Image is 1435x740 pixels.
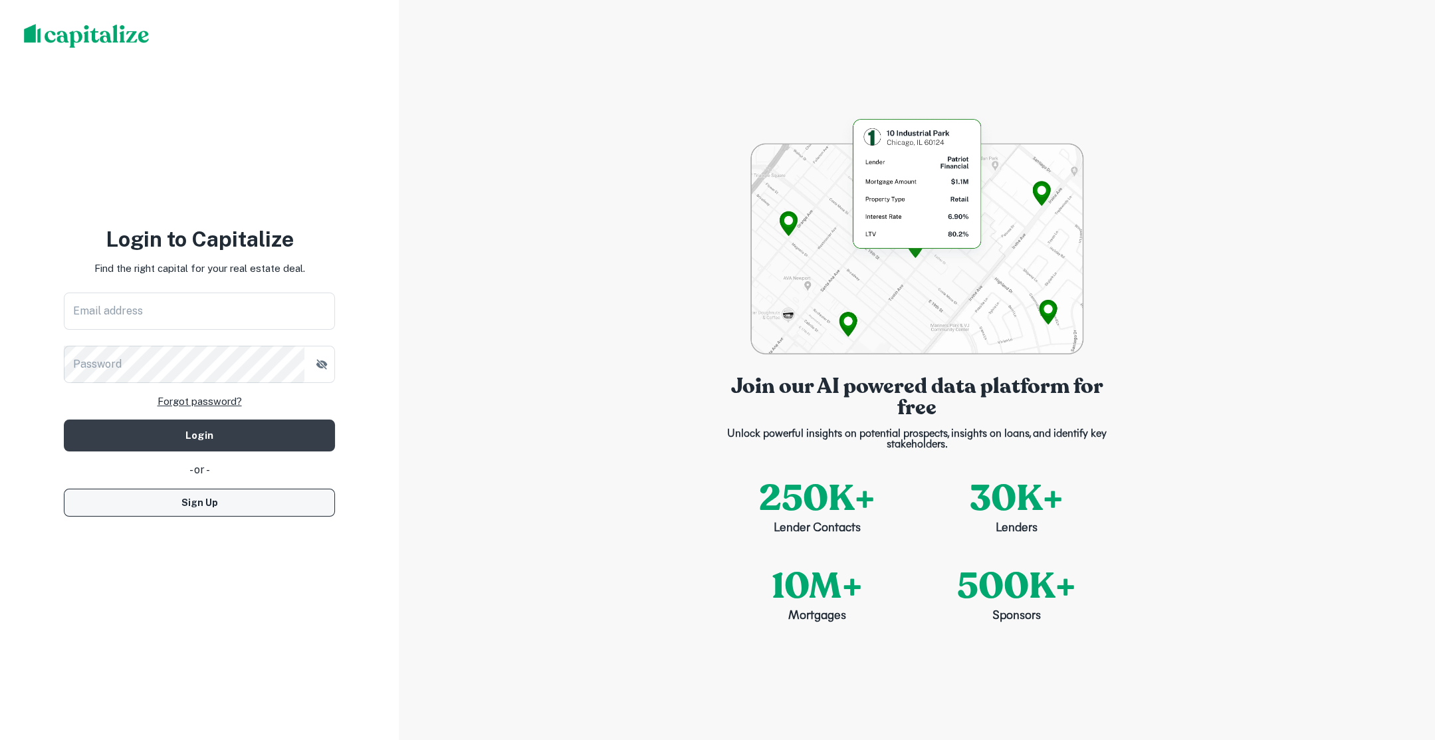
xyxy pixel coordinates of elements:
[774,520,861,538] p: Lender Contacts
[94,261,305,277] p: Find the right capital for your real estate deal.
[64,462,335,478] div: - or -
[759,471,875,525] p: 250K+
[718,429,1117,450] p: Unlock powerful insights on potential prospects, insights on loans, and identify key stakeholders.
[750,115,1083,354] img: login-bg
[1369,591,1435,655] iframe: Chat Widget
[772,559,863,613] p: 10M+
[64,420,335,451] button: Login
[970,471,1063,525] p: 30K+
[788,608,846,626] p: Mortgages
[24,24,150,48] img: capitalize-logo.png
[992,608,1041,626] p: Sponsors
[64,489,335,517] button: Sign Up
[64,223,335,255] h3: Login to Capitalize
[158,394,242,410] a: Forgot password?
[996,520,1038,538] p: Lenders
[957,559,1076,613] p: 500K+
[718,376,1117,418] p: Join our AI powered data platform for free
